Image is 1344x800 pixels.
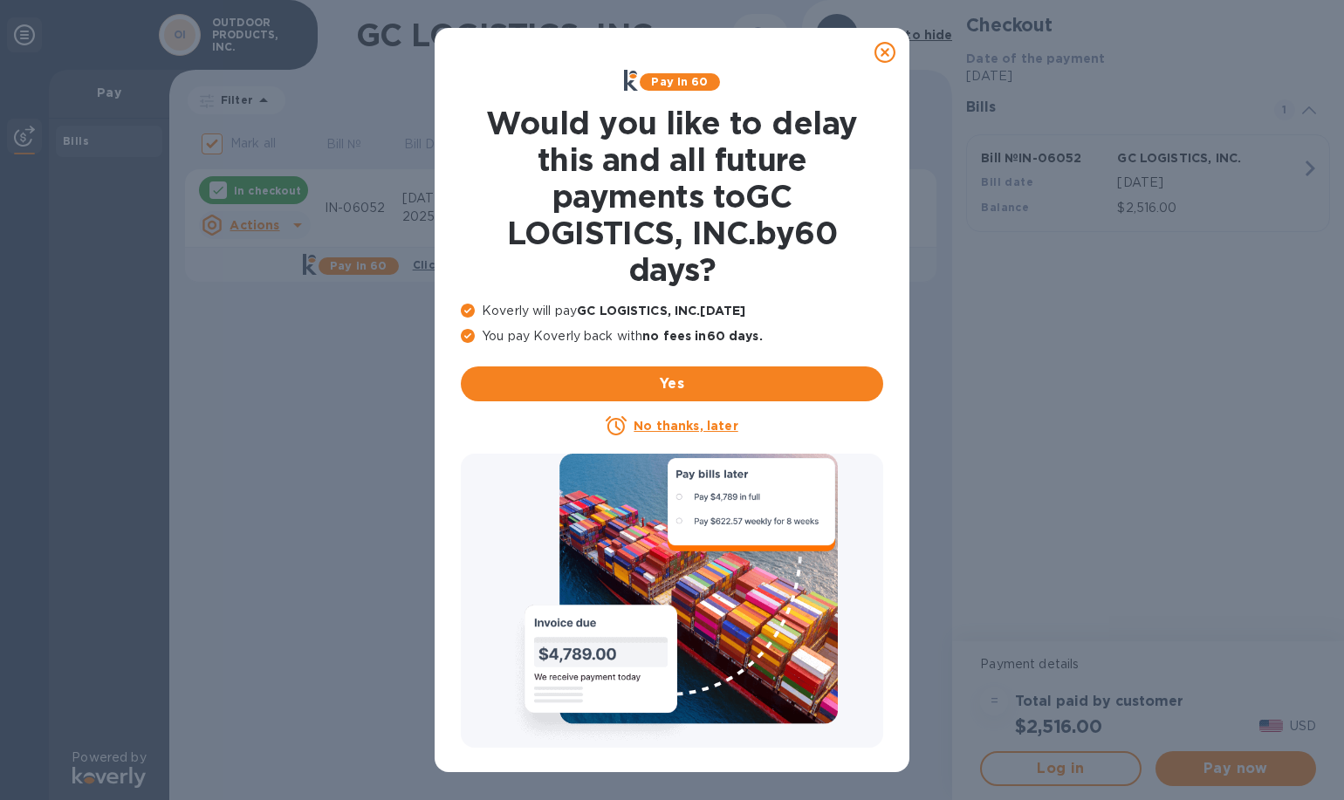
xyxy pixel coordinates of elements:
b: Pay in 60 [651,75,708,88]
b: no fees in 60 days . [642,329,762,343]
button: Yes [461,366,883,401]
span: Yes [475,373,869,394]
h1: Would you like to delay this and all future payments to GC LOGISTICS, INC. by 60 days ? [461,105,883,288]
p: You pay Koverly back with [461,327,883,345]
u: No thanks, later [634,419,737,433]
p: Koverly will pay [461,302,883,320]
b: GC LOGISTICS, INC. [DATE] [577,304,745,318]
